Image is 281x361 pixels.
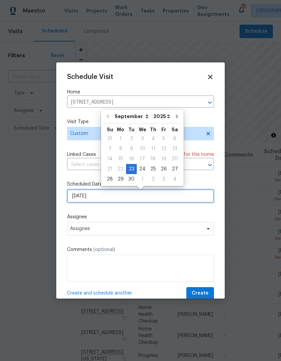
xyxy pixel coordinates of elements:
[158,174,169,184] div: Fri Oct 03 2025
[104,144,115,154] div: 7
[169,134,180,144] div: Sat Sep 06 2025
[137,174,148,184] div: 1
[158,134,169,143] div: 5
[104,134,115,143] div: 31
[104,144,115,154] div: Sun Sep 07 2025
[67,74,113,80] span: Schedule Visit
[137,134,148,143] div: 3
[169,164,180,174] div: 27
[148,174,158,184] div: 2
[150,127,156,132] abbr: Thursday
[169,164,180,174] div: Sat Sep 27 2025
[158,154,169,164] div: 19
[70,130,201,137] span: Custom
[137,154,148,164] div: 17
[104,154,115,164] div: 14
[115,154,126,164] div: Mon Sep 15 2025
[148,134,158,144] div: Thu Sep 04 2025
[115,134,126,143] div: 1
[186,287,214,300] button: Create
[93,247,115,252] span: (optional)
[126,174,137,184] div: 30
[104,154,115,164] div: Sun Sep 14 2025
[126,154,137,164] div: Tue Sep 16 2025
[104,134,115,144] div: Sun Aug 31 2025
[148,134,158,143] div: 4
[67,214,214,220] label: Assignee
[128,127,134,132] abbr: Tuesday
[104,164,115,174] div: 21
[158,134,169,144] div: Fri Sep 05 2025
[67,97,195,108] input: Enter in an address
[115,154,126,164] div: 15
[117,127,124,132] abbr: Monday
[126,144,137,154] div: 9
[104,174,115,184] div: 28
[67,151,96,158] span: Linked Cases
[148,164,158,174] div: 25
[67,189,214,203] input: M/D/YYYY
[192,289,209,298] span: Create
[158,144,169,154] div: 12
[169,144,180,154] div: Sat Sep 13 2025
[148,154,158,164] div: 18
[148,144,158,154] div: 11
[126,134,137,144] div: Tue Sep 02 2025
[158,144,169,154] div: Fri Sep 12 2025
[137,164,148,174] div: Wed Sep 24 2025
[169,144,180,154] div: 13
[115,174,126,184] div: Mon Sep 29 2025
[169,174,180,184] div: 4
[137,144,148,154] div: 10
[67,290,132,297] span: Create and schedule another
[113,111,152,121] select: Month
[171,127,178,132] abbr: Saturday
[137,174,148,184] div: Wed Oct 01 2025
[126,164,137,174] div: 23
[67,246,214,253] label: Comments
[115,144,126,154] div: Mon Sep 08 2025
[169,154,180,164] div: 20
[148,164,158,174] div: Thu Sep 25 2025
[104,164,115,174] div: Sun Sep 21 2025
[67,160,195,170] input: Select cases
[148,154,158,164] div: Thu Sep 18 2025
[67,181,214,188] label: Scheduled Date
[139,127,146,132] abbr: Wednesday
[126,144,137,154] div: Tue Sep 09 2025
[115,134,126,144] div: Mon Sep 01 2025
[107,127,113,132] abbr: Sunday
[152,111,172,121] select: Year
[169,174,180,184] div: Sat Oct 04 2025
[207,73,214,81] span: Close
[205,98,215,107] button: Open
[158,154,169,164] div: Fri Sep 19 2025
[104,174,115,184] div: Sun Sep 28 2025
[137,134,148,144] div: Wed Sep 03 2025
[137,154,148,164] div: Wed Sep 17 2025
[103,110,113,123] button: Go to previous month
[137,144,148,154] div: Wed Sep 10 2025
[67,118,214,125] label: Visit Type
[169,134,180,143] div: 6
[161,127,166,132] abbr: Friday
[115,144,126,154] div: 8
[126,154,137,164] div: 16
[169,154,180,164] div: Sat Sep 20 2025
[172,110,182,123] button: Go to next month
[115,164,126,174] div: Mon Sep 22 2025
[126,164,137,174] div: Tue Sep 23 2025
[67,89,214,95] label: Home
[126,174,137,184] div: Tue Sep 30 2025
[148,144,158,154] div: Thu Sep 11 2025
[126,134,137,143] div: 2
[158,164,169,174] div: Fri Sep 26 2025
[115,174,126,184] div: 29
[158,164,169,174] div: 26
[70,226,202,231] span: Assignee
[137,164,148,174] div: 24
[158,174,169,184] div: 3
[148,174,158,184] div: Thu Oct 02 2025
[205,160,215,170] button: Open
[115,164,126,174] div: 22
